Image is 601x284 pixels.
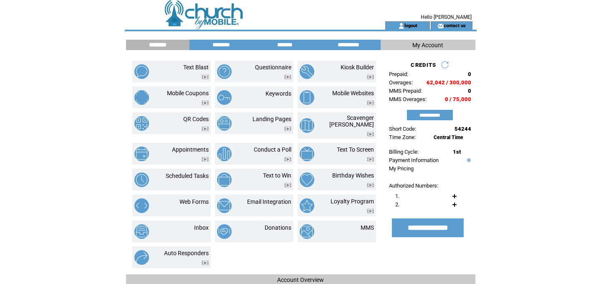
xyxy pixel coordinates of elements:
img: video.png [202,157,209,162]
img: video.png [284,183,291,188]
img: birthday-wishes.png [300,172,314,187]
span: Billing Cycle: [389,149,419,155]
img: video.png [367,132,374,137]
a: QR Codes [183,116,209,122]
img: email-integration.png [217,198,232,213]
img: account_icon.gif [398,23,404,29]
span: MMS Prepaid: [389,88,422,94]
img: text-to-screen.png [300,147,314,161]
span: My Account [412,42,443,48]
a: Text to Win [263,172,291,179]
img: video.png [202,101,209,105]
img: landing-pages.png [217,116,232,131]
img: video.png [202,127,209,131]
img: auto-responders.png [134,250,149,265]
img: text-to-win.png [217,172,232,187]
img: video.png [284,75,291,79]
img: mobile-websites.png [300,90,314,105]
a: Text Blast [183,64,209,71]
img: scavenger-hunt.png [300,118,314,133]
img: video.png [284,127,291,131]
a: Keywords [265,90,291,97]
a: Donations [265,224,291,231]
span: Short Code: [389,126,416,132]
img: keywords.png [217,90,232,105]
span: 0 / 75,000 [445,96,471,102]
span: 0 [468,71,471,77]
a: Web Forms [179,198,209,205]
span: MMS Overages: [389,96,427,102]
a: Questionnaire [255,64,291,71]
img: video.png [367,101,374,105]
img: questionnaire.png [217,64,232,79]
a: MMS [361,224,374,231]
a: Scheduled Tasks [166,172,209,179]
span: 2. [395,201,399,208]
span: 54244 [455,126,471,132]
span: 1st [453,149,461,155]
span: Authorized Numbers: [389,183,438,189]
img: video.png [367,183,374,188]
a: Mobile Coupons [167,90,209,96]
a: My Pricing [389,165,414,172]
a: Loyalty Program [331,198,374,205]
img: video.png [367,75,374,79]
a: Birthday Wishes [332,172,374,179]
img: video.png [367,157,374,162]
img: mobile-coupons.png [134,90,149,105]
span: 62,042 / 300,000 [427,79,471,86]
img: video.png [202,75,209,79]
span: Overages: [389,79,413,86]
a: Email Integration [247,198,291,205]
span: Time Zone: [389,134,416,140]
img: loyalty-program.png [300,198,314,213]
img: conduct-a-poll.png [217,147,232,161]
img: appointments.png [134,147,149,161]
a: Landing Pages [253,116,291,122]
img: video.png [202,261,209,265]
img: donations.png [217,224,232,239]
a: Conduct a Poll [254,146,291,153]
span: Prepaid: [389,71,408,77]
a: Payment Information [389,157,439,163]
img: contact_us_icon.gif [437,23,444,29]
span: Account Overview [277,276,324,283]
a: Inbox [194,224,209,231]
a: contact us [444,23,466,28]
span: 0 [468,88,471,94]
span: CREDITS [411,62,436,68]
img: help.gif [465,158,471,162]
img: web-forms.png [134,198,149,213]
img: qr-codes.png [134,116,149,131]
span: Hello [PERSON_NAME] [421,14,472,20]
span: 1. [395,193,399,199]
img: mms.png [300,224,314,239]
a: Mobile Websites [332,90,374,96]
a: Auto Responders [164,250,209,256]
span: Central Time [434,134,463,140]
img: scheduled-tasks.png [134,172,149,187]
img: video.png [284,157,291,162]
a: Appointments [172,146,209,153]
img: inbox.png [134,224,149,239]
a: logout [404,23,417,28]
img: kiosk-builder.png [300,64,314,79]
img: video.png [367,209,374,213]
a: Kiosk Builder [341,64,374,71]
img: text-blast.png [134,64,149,79]
a: Scavenger [PERSON_NAME] [329,114,374,128]
a: Text To Screen [337,146,374,153]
